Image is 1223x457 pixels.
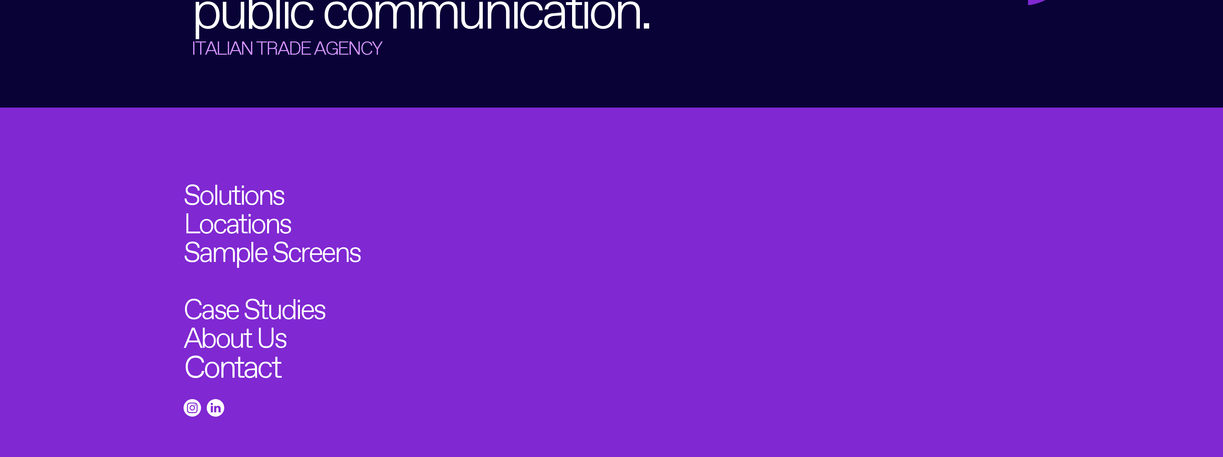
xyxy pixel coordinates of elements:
a: Case Studies [184,290,325,319]
a: Contact [184,346,280,378]
a: Locations [184,205,291,233]
a: Solutions [184,176,284,205]
a: Sample Screens [184,233,360,262]
a: About Us [184,319,286,348]
div: Italian Trade Agency [191,36,470,55]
